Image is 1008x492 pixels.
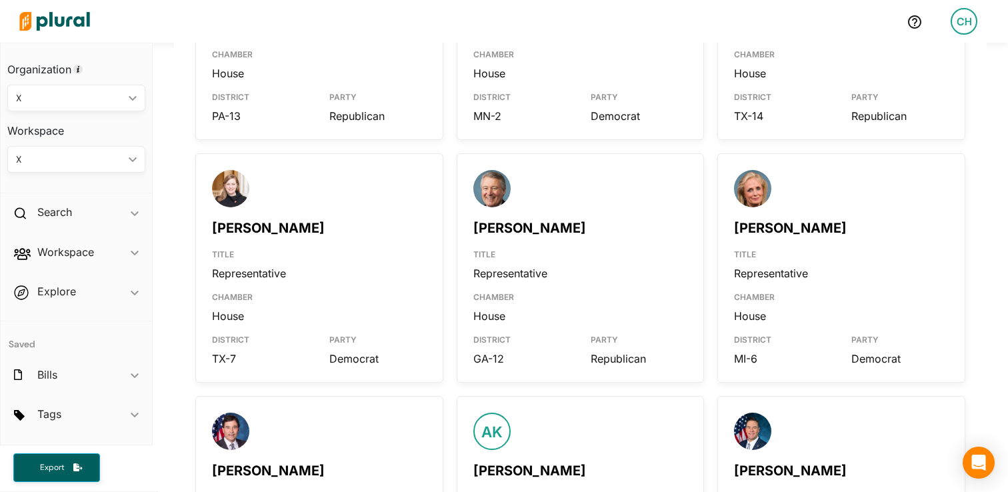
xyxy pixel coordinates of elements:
[591,81,688,109] div: PARTY
[851,351,949,366] div: Democrat
[473,351,571,366] div: GA-12
[734,323,831,351] div: DISTRICT
[329,109,427,123] div: Republican
[212,281,427,309] div: CHAMBER
[591,351,688,366] div: Republican
[963,447,995,479] div: Open Intercom Messenger
[212,351,309,366] div: TX-7
[329,351,427,366] div: Democrat
[473,281,688,309] div: CHAMBER
[37,367,57,382] h2: Bills
[72,63,84,75] div: Tooltip anchor
[212,66,427,81] div: House
[1,321,152,354] h4: Saved
[734,281,949,309] div: CHAMBER
[212,38,427,66] div: CHAMBER
[591,323,688,351] div: PARTY
[734,463,847,479] a: [PERSON_NAME]
[734,309,949,323] div: House
[212,413,249,458] img: Headshot of Troy Balderson
[7,111,145,141] h3: Workspace
[734,170,771,215] img: Headshot of Debbie Dingell
[473,238,688,266] div: TITLE
[212,463,325,479] a: [PERSON_NAME]
[734,38,949,66] div: CHAMBER
[734,238,949,266] div: TITLE
[329,81,427,109] div: PARTY
[212,220,325,236] a: [PERSON_NAME]
[473,309,688,323] div: House
[473,413,511,450] div: AK
[31,462,73,473] span: Export
[473,463,586,479] a: [PERSON_NAME]
[37,407,61,421] h2: Tags
[37,284,76,299] h2: Explore
[7,50,145,79] h3: Organization
[212,266,427,281] div: Representative
[734,413,771,458] img: Headshot of Russ Fulcher
[473,323,571,351] div: DISTRICT
[473,109,571,123] div: MN-2
[473,66,688,81] div: House
[212,109,309,123] div: PA-13
[212,81,309,109] div: DISTRICT
[473,81,571,109] div: DISTRICT
[951,8,977,35] div: CH
[591,109,688,123] div: Democrat
[851,109,949,123] div: Republican
[473,220,586,236] a: [PERSON_NAME]
[212,238,427,266] div: TITLE
[734,109,831,123] div: TX-14
[16,153,123,167] div: X
[851,323,949,351] div: PARTY
[734,351,831,366] div: MI-6
[212,170,249,215] img: Headshot of Lizzie Fletcher
[212,309,427,323] div: House
[734,220,847,236] a: [PERSON_NAME]
[16,91,123,105] div: X
[940,3,988,40] a: CH
[473,38,688,66] div: CHAMBER
[37,205,72,219] h2: Search
[473,266,688,281] div: Representative
[734,266,949,281] div: Representative
[734,66,949,81] div: House
[212,323,309,351] div: DISTRICT
[473,170,511,215] img: Headshot of Rick Allen
[329,323,427,351] div: PARTY
[734,81,831,109] div: DISTRICT
[37,245,94,259] h2: Workspace
[13,453,100,482] button: Export
[851,81,949,109] div: PARTY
